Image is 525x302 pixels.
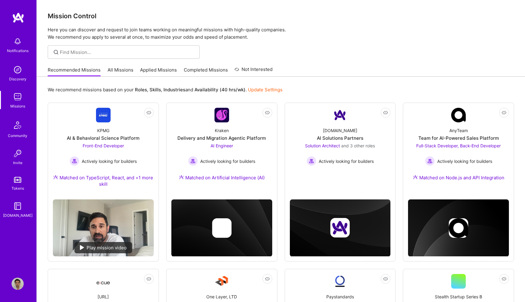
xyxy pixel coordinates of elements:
[140,67,177,77] a: Applied Missions
[60,49,195,55] input: Find Mission...
[413,175,418,180] img: Ateam Purple Icon
[290,108,391,180] a: Company Logo[DOMAIN_NAME]AI Solutions PartnersSolution Architect and 3 other rolesActively lookin...
[383,276,388,281] i: icon EyeClosed
[418,135,499,141] div: Team for AI-Powered Sales Platform
[171,108,272,188] a: Company LogoKrakenDelivery and Migration Agentic PlatformAI Engineer Actively looking for builder...
[194,87,245,93] b: Availability (40 hrs/wk)
[265,110,270,115] i: icon EyeClosed
[333,274,347,289] img: Company Logo
[171,199,272,257] img: cover
[70,156,79,166] img: Actively looking for builders
[307,156,316,166] img: Actively looking for builders
[80,245,84,250] img: play
[211,143,233,148] span: AI Engineer
[96,108,111,122] img: Company Logo
[341,143,375,148] span: and 3 other roles
[12,35,24,47] img: bell
[177,135,266,141] div: Delivery and Migration Agentic Platform
[425,156,435,166] img: Actively looking for builders
[200,158,255,164] span: Actively looking for builders
[290,199,391,257] img: cover
[96,276,111,287] img: Company Logo
[12,64,24,76] img: discovery
[323,127,357,134] div: [DOMAIN_NAME]
[149,87,161,93] b: Skills
[179,174,265,181] div: Matched on Artificial Intelligence (AI)
[13,160,22,166] div: Invite
[97,127,109,134] div: KPMG
[12,91,24,103] img: teamwork
[333,108,347,122] img: Company Logo
[265,276,270,281] i: icon EyeClosed
[12,12,24,23] img: logo
[319,158,374,164] span: Actively looking for builders
[74,242,132,253] div: Play mission video
[214,108,229,122] img: Company Logo
[502,276,506,281] i: icon EyeClosed
[416,143,501,148] span: Full-Stack Developer, Back-End Developer
[184,67,228,77] a: Completed Missions
[248,87,283,93] a: Update Settings
[53,174,154,187] div: Matched on TypeScript, React, and +1 more skill
[12,147,24,160] img: Invite
[413,174,504,181] div: Matched on Node.js and API Integration
[449,127,468,134] div: AnyTeam
[9,76,26,82] div: Discovery
[146,276,151,281] i: icon EyeClosed
[53,199,154,256] img: No Mission
[67,135,139,141] div: AI & Behavioral Science Platform
[53,49,60,56] i: icon SearchGrey
[48,86,283,93] p: We recommend missions based on your , , and .
[212,218,232,238] img: Company logo
[179,175,184,180] img: Ateam Purple Icon
[214,274,229,289] img: Company Logo
[12,278,24,290] img: User Avatar
[502,110,506,115] i: icon EyeClosed
[135,87,147,93] b: Roles
[10,103,25,109] div: Missions
[53,108,154,195] a: Company LogoKPMGAI & Behavioral Science PlatformFront-End Developer Actively looking for builders...
[7,47,29,54] div: Notifications
[317,135,363,141] div: AI Solutions Partners
[408,199,509,257] img: cover
[10,118,25,132] img: Community
[435,293,482,300] div: Stealth Startup Series B
[3,212,33,219] div: [DOMAIN_NAME]
[305,143,340,148] span: Solution Architect
[326,293,354,300] div: Paystandards
[163,87,185,93] b: Industries
[188,156,198,166] img: Actively looking for builders
[383,110,388,115] i: icon EyeClosed
[330,218,350,237] img: Company logo
[48,12,514,20] h3: Mission Control
[83,143,124,148] span: Front-End Developer
[82,158,137,164] span: Actively looking for builders
[98,293,109,300] div: [URL]
[451,108,466,122] img: Company Logo
[48,26,514,41] p: Here you can discover and request to join teams working on meaningful missions with high-quality ...
[437,158,492,164] span: Actively looking for builders
[10,278,25,290] a: User Avatar
[215,127,229,134] div: Kraken
[48,67,101,77] a: Recommended Missions
[14,177,21,183] img: tokens
[12,200,24,212] img: guide book
[8,132,27,139] div: Community
[146,110,151,115] i: icon EyeClosed
[449,218,468,238] img: Company logo
[108,67,133,77] a: All Missions
[12,185,24,191] div: Tokens
[53,175,58,180] img: Ateam Purple Icon
[408,108,509,188] a: Company LogoAnyTeamTeam for AI-Powered Sales PlatformFull-Stack Developer, Back-End Developer Act...
[206,293,237,300] div: One Layer, LTD
[235,66,273,77] a: Not Interested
